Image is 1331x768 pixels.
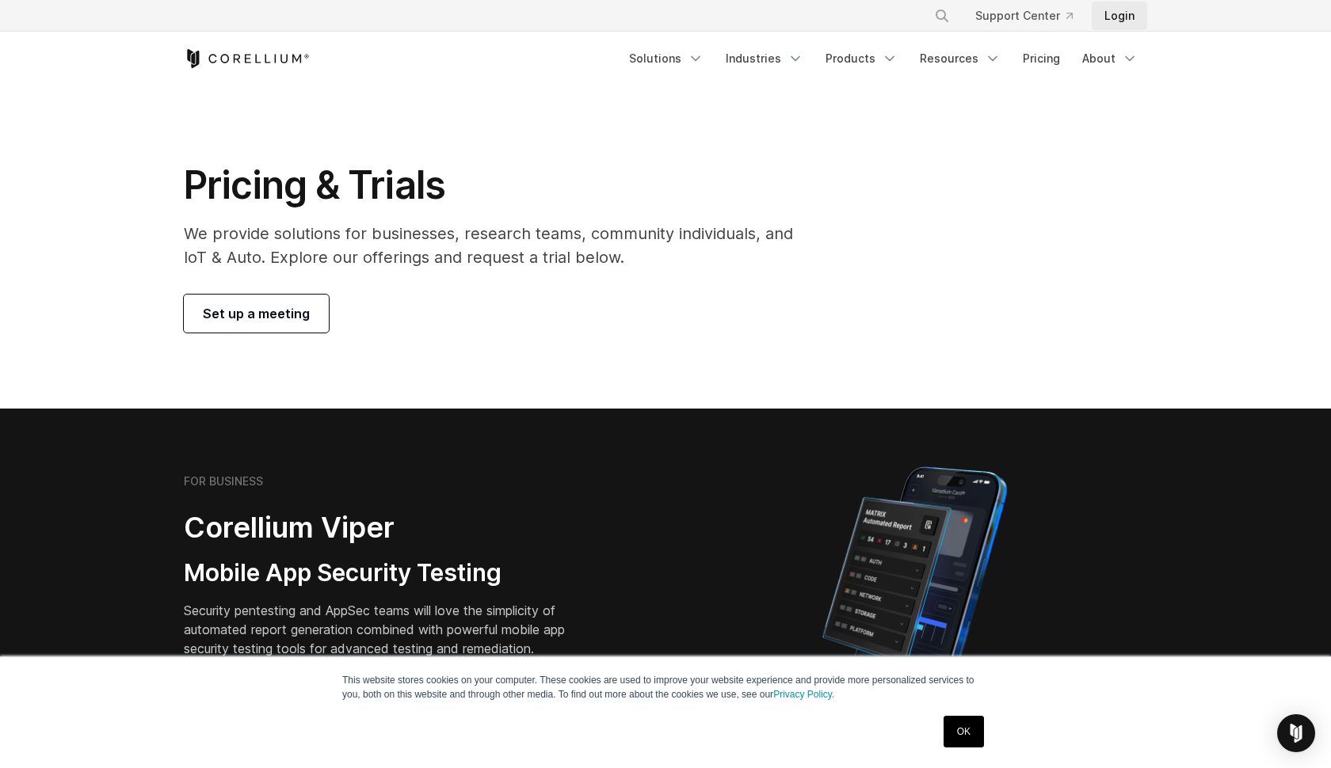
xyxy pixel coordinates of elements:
[184,222,815,269] p: We provide solutions for businesses, research teams, community individuals, and IoT & Auto. Explo...
[184,558,589,588] h3: Mobile App Security Testing
[944,716,984,747] a: OK
[184,474,263,489] h6: FOR BUSINESS
[203,304,310,323] span: Set up a meeting
[1092,2,1147,30] a: Login
[1073,44,1147,73] a: About
[795,459,1034,736] img: Corellium MATRIX automated report on iPhone showing app vulnerability test results across securit...
[184,510,589,546] h2: Corellium Viper
[915,2,1147,30] div: Navigation Menu
[816,44,907,73] a: Products
[1013,44,1070,73] a: Pricing
[1277,714,1315,752] div: Open Intercom Messenger
[773,689,834,700] a: Privacy Policy.
[928,2,956,30] button: Search
[184,49,310,68] a: Corellium Home
[620,44,713,73] a: Solutions
[620,44,1147,73] div: Navigation Menu
[342,673,989,701] p: This website stores cookies on your computer. These cookies are used to improve your website expe...
[184,162,815,209] h1: Pricing & Trials
[910,44,1010,73] a: Resources
[963,2,1085,30] a: Support Center
[716,44,813,73] a: Industries
[184,295,329,333] a: Set up a meeting
[184,601,589,658] p: Security pentesting and AppSec teams will love the simplicity of automated report generation comb...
